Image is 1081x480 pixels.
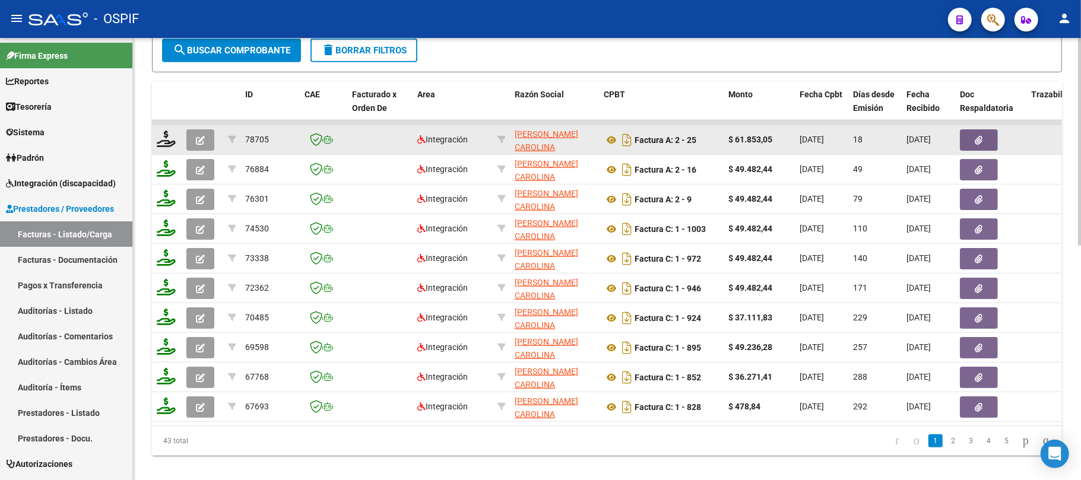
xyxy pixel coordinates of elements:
span: 67768 [245,372,269,382]
span: [DATE] [906,194,931,204]
span: Fecha Cpbt [800,90,842,99]
span: Integración [417,164,468,174]
datatable-header-cell: Fecha Cpbt [795,82,848,134]
span: [PERSON_NAME] CAROLINA [515,159,578,182]
span: Integración [417,372,468,382]
span: Padrón [6,151,44,164]
span: Integración [417,224,468,233]
span: 79 [853,194,863,204]
li: page 3 [962,431,980,451]
strong: Factura A: 2 - 25 [635,135,696,145]
strong: $ 49.482,44 [728,253,772,263]
i: Descargar documento [619,368,635,387]
div: 27389509723 [515,365,594,390]
button: Buscar Comprobante [162,39,301,62]
strong: Factura A: 2 - 9 [635,195,692,204]
mat-icon: search [173,43,187,57]
span: Firma Express [6,49,68,62]
span: [DATE] [800,194,824,204]
div: 27389509723 [515,128,594,152]
span: [PERSON_NAME] CAROLINA [515,367,578,390]
i: Descargar documento [619,220,635,239]
span: CPBT [604,90,625,99]
strong: Factura C: 1 - 895 [635,343,701,352]
span: Buscar Comprobante [173,45,290,56]
span: Integración [417,342,468,352]
strong: $ 36.271,41 [728,372,772,382]
span: 69598 [245,342,269,352]
span: 140 [853,253,867,263]
div: 27389509723 [515,187,594,212]
span: Borrar Filtros [321,45,407,56]
span: 257 [853,342,867,352]
span: [DATE] [800,224,824,233]
span: 292 [853,402,867,411]
datatable-header-cell: Facturado x Orden De [347,82,413,134]
a: 5 [1000,434,1014,447]
i: Descargar documento [619,279,635,298]
strong: $ 49.482,44 [728,283,772,293]
button: Borrar Filtros [310,39,417,62]
span: 76301 [245,194,269,204]
li: page 4 [980,431,998,451]
span: Facturado x Orden De [352,90,397,113]
strong: Factura A: 2 - 16 [635,165,696,174]
span: 229 [853,313,867,322]
span: [PERSON_NAME] CAROLINA [515,396,578,419]
span: 74530 [245,224,269,233]
span: [DATE] [906,283,931,293]
span: 70485 [245,313,269,322]
span: [DATE] [800,402,824,411]
span: Integración [417,402,468,411]
a: go to last page [1038,434,1054,447]
span: [PERSON_NAME] CAROLINA [515,248,578,271]
i: Descargar documento [619,190,635,209]
strong: Factura C: 1 - 828 [635,402,701,412]
datatable-header-cell: Doc Respaldatoria [955,82,1026,134]
datatable-header-cell: Días desde Emisión [848,82,902,134]
span: [DATE] [906,342,931,352]
div: Open Intercom Messenger [1041,440,1069,468]
span: 76884 [245,164,269,174]
i: Descargar documento [619,398,635,417]
span: [PERSON_NAME] CAROLINA [515,129,578,152]
span: 110 [853,224,867,233]
div: 27389509723 [515,276,594,301]
mat-icon: menu [9,11,24,26]
span: Integración [417,283,468,293]
span: Integración [417,253,468,263]
span: [DATE] [906,402,931,411]
span: 73338 [245,253,269,263]
span: 49 [853,164,863,174]
strong: $ 49.482,44 [728,194,772,204]
strong: $ 37.111,83 [728,313,772,322]
span: [DATE] [800,135,824,144]
li: page 2 [944,431,962,451]
strong: Factura C: 1 - 1003 [635,224,706,234]
span: Integración (discapacidad) [6,177,116,190]
span: Autorizaciones [6,457,72,471]
span: Doc Respaldatoria [960,90,1013,113]
div: 27389509723 [515,395,594,419]
span: Area [417,90,435,99]
span: 18 [853,135,863,144]
span: Integración [417,135,468,144]
span: Integración [417,313,468,322]
div: 43 total [152,426,332,456]
span: [DATE] [906,164,931,174]
span: ID [245,90,253,99]
span: Trazabilidad [1031,90,1079,99]
div: 27389509723 [515,246,594,271]
span: Reportes [6,75,49,88]
span: 67693 [245,402,269,411]
span: [DATE] [800,283,824,293]
span: [DATE] [800,253,824,263]
strong: $ 49.482,44 [728,164,772,174]
li: page 5 [998,431,1016,451]
span: CAE [305,90,320,99]
span: Tesorería [6,100,52,113]
a: go to previous page [908,434,925,447]
span: Sistema [6,126,45,139]
strong: $ 61.853,05 [728,135,772,144]
i: Descargar documento [619,249,635,268]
